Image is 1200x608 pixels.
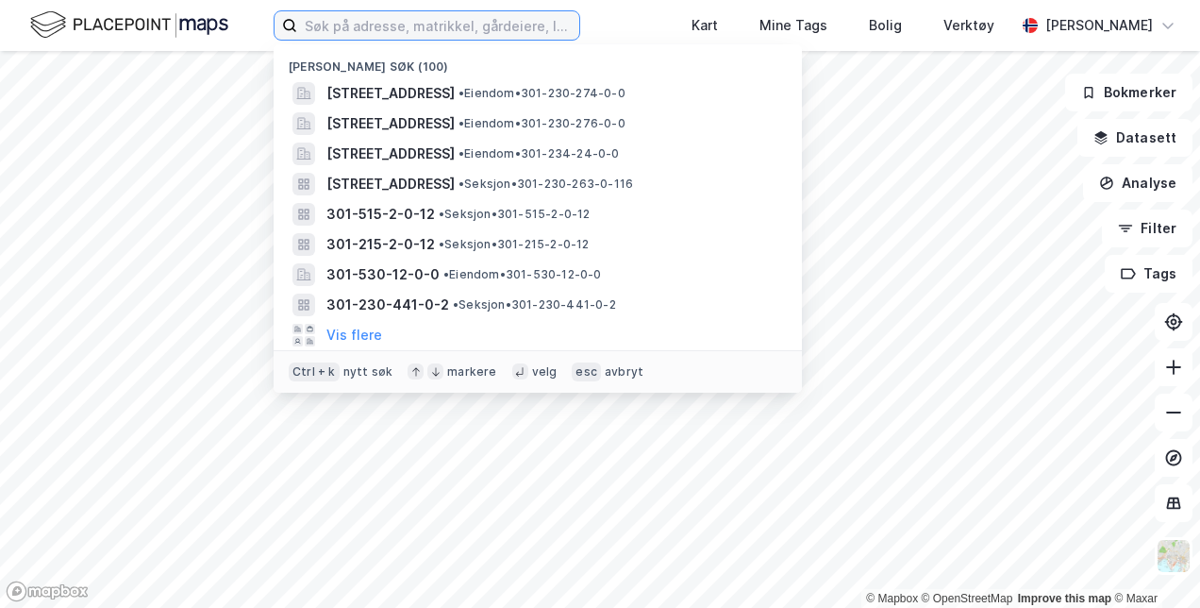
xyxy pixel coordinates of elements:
[453,297,458,312] span: •
[1045,14,1153,37] div: [PERSON_NAME]
[443,267,449,281] span: •
[532,364,558,380] div: velg
[1106,517,1200,608] iframe: Chat Widget
[343,364,393,380] div: nytt søk
[458,116,625,131] span: Eiendom • 301-230-276-0-0
[326,203,435,226] span: 301-515-2-0-12
[943,14,994,37] div: Verktøy
[458,146,464,160] span: •
[326,112,455,135] span: [STREET_ADDRESS]
[326,233,435,256] span: 301-215-2-0-12
[447,364,496,380] div: markere
[297,11,579,40] input: Søk på adresse, matrikkel, gårdeiere, leietakere eller personer
[458,146,620,161] span: Eiendom • 301-234-24-0-0
[458,116,464,130] span: •
[458,177,464,191] span: •
[439,237,444,251] span: •
[439,207,444,221] span: •
[453,297,616,312] span: Seksjon • 301-230-441-0-2
[326,173,455,195] span: [STREET_ADDRESS]
[439,207,591,222] span: Seksjon • 301-515-2-0-12
[458,177,633,192] span: Seksjon • 301-230-263-0-116
[274,44,802,78] div: [PERSON_NAME] søk (100)
[326,294,449,316] span: 301-230-441-0-2
[458,86,464,100] span: •
[30,8,228,42] img: logo.f888ab2527a4732fd821a326f86c7f29.svg
[326,263,440,286] span: 301-530-12-0-0
[458,86,625,101] span: Eiendom • 301-230-274-0-0
[289,363,340,381] div: Ctrl + k
[869,14,902,37] div: Bolig
[326,143,455,165] span: [STREET_ADDRESS]
[326,324,382,346] button: Vis flere
[692,14,718,37] div: Kart
[759,14,827,37] div: Mine Tags
[443,267,602,282] span: Eiendom • 301-530-12-0-0
[572,363,601,381] div: esc
[326,82,455,105] span: [STREET_ADDRESS]
[439,237,590,252] span: Seksjon • 301-215-2-0-12
[605,364,643,380] div: avbryt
